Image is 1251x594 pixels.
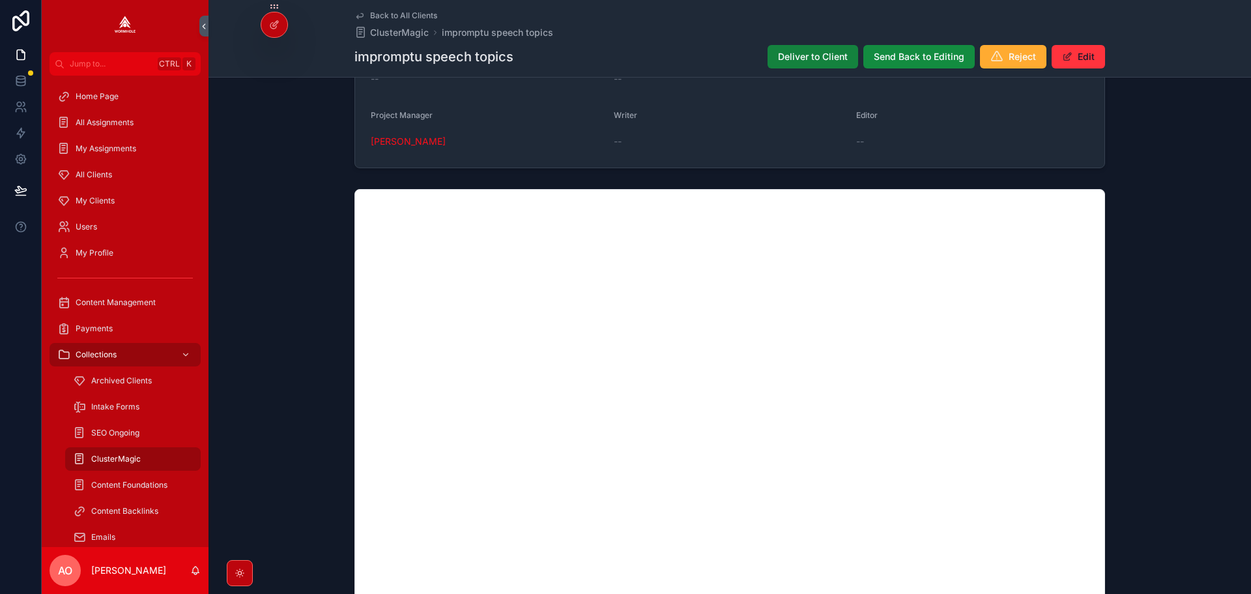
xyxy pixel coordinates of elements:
[76,222,97,232] span: Users
[91,454,141,464] span: ClusterMagic
[76,297,156,308] span: Content Management
[50,317,201,340] a: Payments
[856,110,878,120] span: Editor
[354,26,429,39] a: ClusterMagic
[1009,50,1036,63] span: Reject
[768,45,858,68] button: Deliver to Client
[354,10,437,21] a: Back to All Clients
[76,170,112,180] span: All Clients
[76,91,119,102] span: Home Page
[1052,45,1105,68] button: Edit
[76,196,115,206] span: My Clients
[50,111,201,134] a: All Assignments
[76,323,113,334] span: Payments
[91,564,166,577] p: [PERSON_NAME]
[371,110,433,120] span: Project Manager
[980,45,1046,68] button: Reject
[91,532,115,542] span: Emails
[370,10,437,21] span: Back to All Clients
[442,26,553,39] a: impromptu speech topics
[76,248,113,258] span: My Profile
[115,16,136,37] img: App logo
[50,343,201,366] a: Collections
[65,473,201,497] a: Content Foundations
[76,143,136,154] span: My Assignments
[354,48,513,66] h1: impromptu speech topics
[91,506,158,516] span: Content Backlinks
[50,215,201,239] a: Users
[42,76,208,547] div: scrollable content
[91,428,139,438] span: SEO Ongoing
[614,135,622,148] span: --
[58,563,72,578] span: AO
[370,26,429,39] span: ClusterMagic
[65,421,201,445] a: SEO Ongoing
[856,135,864,148] span: --
[70,59,152,69] span: Jump to...
[778,50,848,63] span: Deliver to Client
[65,395,201,419] a: Intake Forms
[91,402,139,412] span: Intake Forms
[65,447,201,471] a: ClusterMagic
[371,72,379,85] span: --
[874,50,964,63] span: Send Back to Editing
[371,135,446,148] a: [PERSON_NAME]
[50,137,201,160] a: My Assignments
[65,499,201,523] a: Content Backlinks
[614,110,637,120] span: Writer
[50,291,201,314] a: Content Management
[614,72,622,85] span: --
[76,117,134,128] span: All Assignments
[158,57,181,70] span: Ctrl
[50,163,201,186] a: All Clients
[184,59,194,69] span: K
[91,376,152,386] span: Archived Clients
[50,52,201,76] button: Jump to...CtrlK
[863,45,975,68] button: Send Back to Editing
[91,480,167,490] span: Content Foundations
[50,85,201,108] a: Home Page
[50,241,201,265] a: My Profile
[65,526,201,549] a: Emails
[65,369,201,393] a: Archived Clients
[76,349,117,360] span: Collections
[50,189,201,213] a: My Clients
